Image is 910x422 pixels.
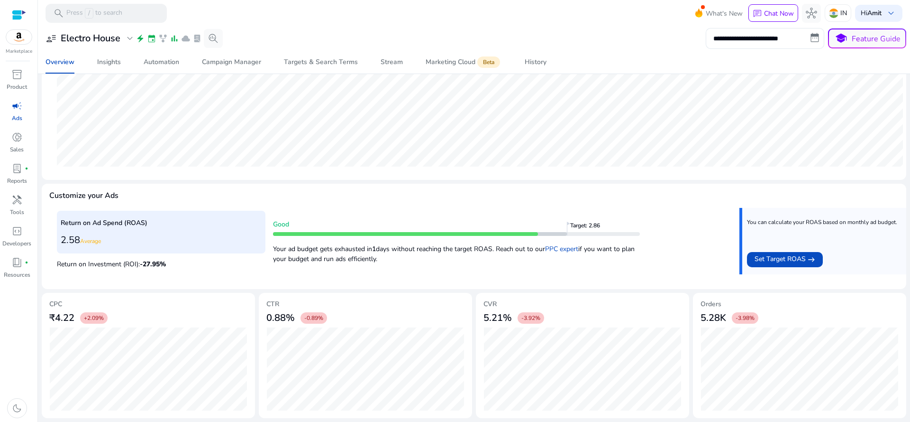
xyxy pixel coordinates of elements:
[834,32,848,46] span: school
[12,114,22,122] p: Ads
[11,194,23,206] span: handyman
[84,314,104,322] span: +2.09%
[861,10,882,17] p: Hi
[806,8,817,19] span: hub
[10,208,24,216] p: Tools
[867,9,882,18] b: Amit
[25,261,28,264] span: fiber_manual_record
[61,234,262,246] h3: 2.58
[4,271,30,279] p: Resources
[136,34,145,43] span: electric_bolt
[202,59,261,66] div: Campaign Manager
[706,5,743,22] span: What's New
[381,59,403,66] div: Stream
[483,300,682,309] h5: CVR
[11,163,23,174] span: lab_profile
[181,34,191,43] span: cloud
[192,34,202,43] span: lab_profile
[57,257,265,269] p: Return on Investment (ROI):
[764,9,794,18] p: Chat Now
[747,252,823,267] button: Set Target ROAS
[304,314,323,322] span: -0.89%
[61,33,120,44] h3: Electro House
[11,100,23,112] span: campaign
[25,167,28,170] span: fiber_manual_record
[840,5,847,21] p: IN
[80,237,101,245] span: Average
[802,4,821,23] button: hub
[204,29,223,48] button: search_insights
[736,314,755,322] span: -3.98%
[852,33,901,45] p: Feature Guide
[748,4,798,22] button: chatChat Now
[49,312,74,324] h3: ₹4.22
[61,218,262,228] p: Return on Ad Spend (ROAS)
[11,403,23,414] span: dark_mode
[483,312,512,324] h3: 5.21%
[477,56,500,68] span: Beta
[170,34,179,43] span: bar_chart
[273,244,545,253] span: Your ad budget gets exhausted in days without reaching the target ROAS. Reach out to our
[160,260,166,269] span: %
[11,225,23,237] span: code_blocks
[49,300,247,309] h5: CPC
[85,8,93,19] span: /
[808,254,815,265] mat-icon: east
[426,58,502,66] div: Marketing Cloud
[747,218,897,226] p: You can calculate your ROAS based on monthly ad budget.
[147,34,156,43] span: event
[53,8,64,19] span: search
[66,8,122,19] p: Press to search
[545,244,578,253] a: PPC expert
[45,33,57,44] span: user_attributes
[753,9,762,19] span: chat
[273,219,640,229] p: Good
[144,59,179,66] div: Automation
[885,8,897,19] span: keyboard_arrow_down
[11,131,23,143] span: donut_small
[273,239,640,264] p: if you want to plan your budget and run ads efficiently.
[266,300,464,309] h5: CTR
[49,191,118,200] h4: Customize your Ads
[525,59,546,66] div: History
[701,300,899,309] h5: Orders
[284,59,358,66] div: Targets & Search Terms
[10,145,24,154] p: Sales
[755,254,806,265] span: Set Target ROAS
[45,59,74,66] div: Overview
[266,312,295,324] h3: 0.88%
[372,244,376,253] b: 1
[140,260,166,269] span: -27.95
[829,9,838,18] img: in.svg
[6,48,32,55] p: Marketplace
[97,59,121,66] div: Insights
[11,69,23,80] span: inventory_2
[2,239,31,248] p: Developers
[701,312,726,324] h3: 5.28K
[828,28,906,48] button: schoolFeature Guide
[7,177,27,185] p: Reports
[6,30,32,44] img: amazon.svg
[521,314,540,322] span: -3.92%
[208,33,219,44] span: search_insights
[11,257,23,268] span: book_4
[158,34,168,43] span: family_history
[570,222,603,236] span: Target: 2.86
[7,83,27,91] p: Product
[124,33,136,44] span: expand_more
